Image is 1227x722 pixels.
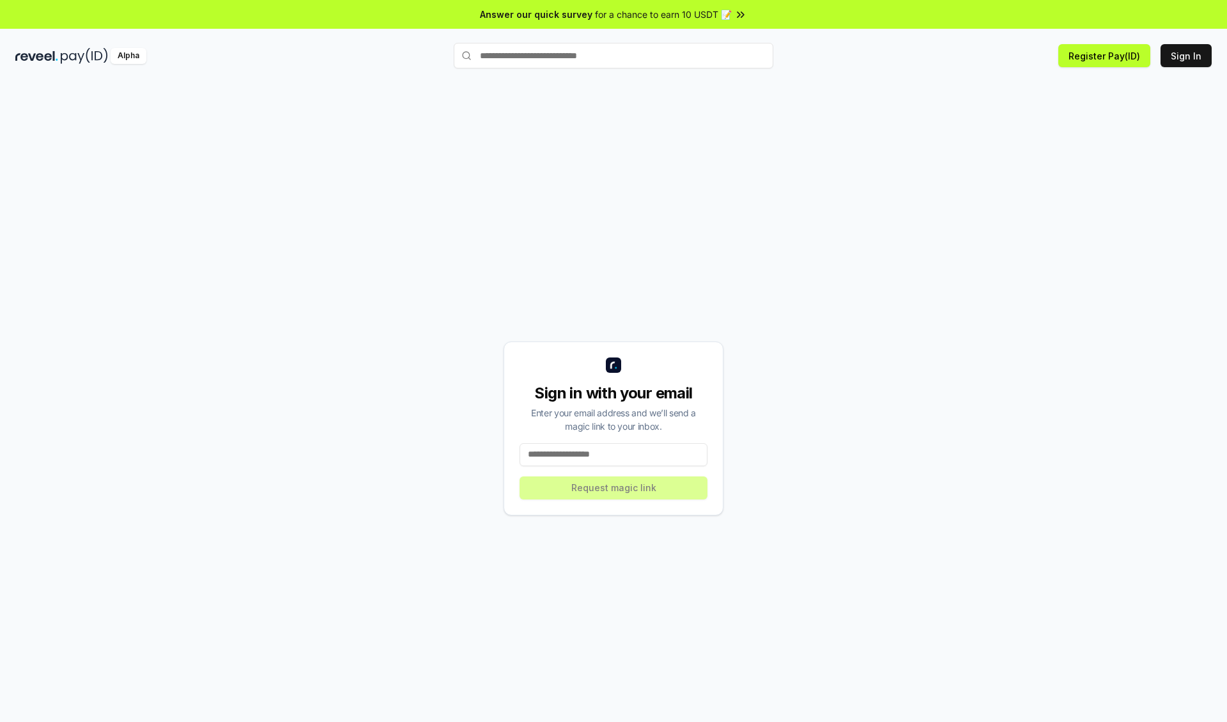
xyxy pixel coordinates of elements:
div: Alpha [111,48,146,64]
img: pay_id [61,48,108,64]
div: Sign in with your email [520,383,707,404]
img: reveel_dark [15,48,58,64]
div: Enter your email address and we’ll send a magic link to your inbox. [520,406,707,433]
span: for a chance to earn 10 USDT 📝 [595,8,732,21]
span: Answer our quick survey [480,8,592,21]
button: Sign In [1161,44,1212,67]
button: Register Pay(ID) [1058,44,1150,67]
img: logo_small [606,357,621,373]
